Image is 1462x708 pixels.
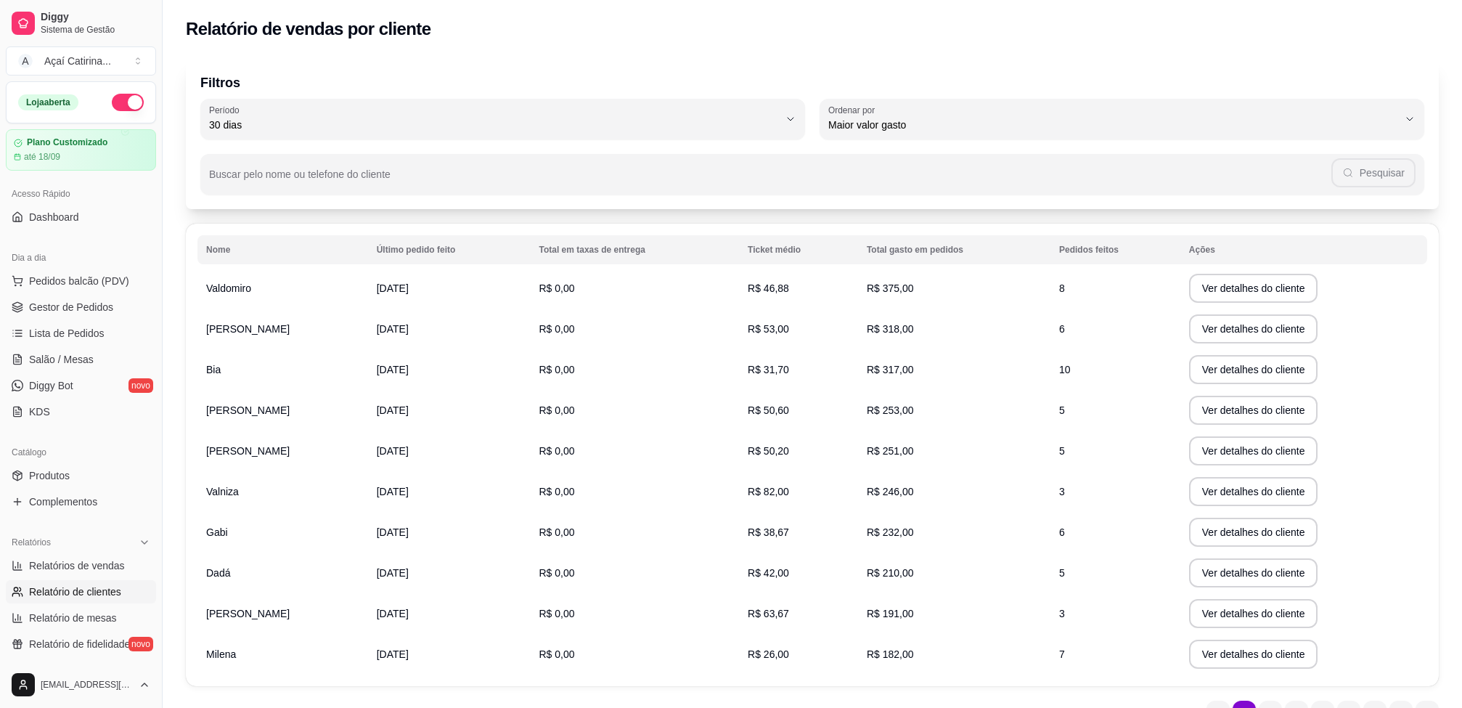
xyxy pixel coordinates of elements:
[206,404,290,416] span: [PERSON_NAME]
[41,24,150,36] span: Sistema de Gestão
[867,567,914,579] span: R$ 210,00
[1059,648,1065,660] span: 7
[739,235,858,264] th: Ticket médio
[12,537,51,548] span: Relatórios
[24,151,60,163] article: até 18/09
[6,296,156,319] a: Gestor de Pedidos
[867,323,914,335] span: R$ 318,00
[209,118,779,132] span: 30 dias
[29,611,117,625] span: Relatório de mesas
[206,323,290,335] span: [PERSON_NAME]
[1059,323,1065,335] span: 6
[539,282,574,294] span: R$ 0,00
[748,526,789,538] span: R$ 38,67
[748,567,789,579] span: R$ 42,00
[6,606,156,630] a: Relatório de mesas
[377,526,409,538] span: [DATE]
[29,378,73,393] span: Diggy Bot
[6,554,156,577] a: Relatórios de vendas
[539,364,574,375] span: R$ 0,00
[368,235,531,264] th: Último pedido feito
[1189,314,1318,343] button: Ver detalhes do cliente
[867,364,914,375] span: R$ 317,00
[867,486,914,497] span: R$ 246,00
[867,608,914,619] span: R$ 191,00
[29,300,113,314] span: Gestor de Pedidos
[539,486,574,497] span: R$ 0,00
[1189,436,1318,465] button: Ver detalhes do cliente
[530,235,739,264] th: Total em taxas de entrega
[858,235,1050,264] th: Total gasto em pedidos
[377,445,409,457] span: [DATE]
[1189,518,1318,547] button: Ver detalhes do cliente
[6,246,156,269] div: Dia a dia
[209,104,244,116] label: Período
[6,632,156,656] a: Relatório de fidelidadenovo
[377,608,409,619] span: [DATE]
[377,323,409,335] span: [DATE]
[539,648,574,660] span: R$ 0,00
[6,400,156,423] a: KDS
[6,490,156,513] a: Complementos
[1180,235,1427,264] th: Ações
[748,323,789,335] span: R$ 53,00
[29,274,129,288] span: Pedidos balcão (PDV)
[6,46,156,76] button: Select a team
[206,364,221,375] span: Bia
[539,445,574,457] span: R$ 0,00
[748,282,789,294] span: R$ 46,88
[206,282,251,294] span: Valdomiro
[29,326,105,341] span: Lista de Pedidos
[539,323,574,335] span: R$ 0,00
[867,404,914,416] span: R$ 253,00
[1189,396,1318,425] button: Ver detalhes do cliente
[27,137,107,148] article: Plano Customizado
[377,404,409,416] span: [DATE]
[206,486,239,497] span: Valniza
[206,445,290,457] span: [PERSON_NAME]
[377,486,409,497] span: [DATE]
[748,648,789,660] span: R$ 26,00
[206,608,290,619] span: [PERSON_NAME]
[539,526,574,538] span: R$ 0,00
[197,235,368,264] th: Nome
[1059,608,1065,619] span: 3
[6,129,156,171] a: Plano Customizadoaté 18/09
[41,679,133,691] span: [EMAIL_ADDRESS][DOMAIN_NAME]
[1189,477,1318,506] button: Ver detalhes do cliente
[867,445,914,457] span: R$ 251,00
[1059,404,1065,416] span: 5
[29,210,79,224] span: Dashboard
[377,567,409,579] span: [DATE]
[200,73,1424,93] p: Filtros
[44,54,111,68] div: Açaí Catirina ...
[6,182,156,206] div: Acesso Rápido
[29,637,130,651] span: Relatório de fidelidade
[1059,526,1065,538] span: 6
[6,374,156,397] a: Diggy Botnovo
[867,282,914,294] span: R$ 375,00
[1050,235,1180,264] th: Pedidos feitos
[828,104,880,116] label: Ordenar por
[29,352,94,367] span: Salão / Mesas
[867,526,914,538] span: R$ 232,00
[6,580,156,603] a: Relatório de clientes
[206,567,230,579] span: Dadá
[377,648,409,660] span: [DATE]
[6,667,156,702] button: [EMAIL_ADDRESS][DOMAIN_NAME]
[377,364,409,375] span: [DATE]
[41,11,150,24] span: Diggy
[1189,599,1318,628] button: Ver detalhes do cliente
[29,468,70,483] span: Produtos
[6,322,156,345] a: Lista de Pedidos
[29,495,97,509] span: Complementos
[828,118,1398,132] span: Maior valor gasto
[209,173,1331,187] input: Buscar pelo nome ou telefone do cliente
[748,404,789,416] span: R$ 50,60
[539,567,574,579] span: R$ 0,00
[29,585,121,599] span: Relatório de clientes
[1189,640,1318,669] button: Ver detalhes do cliente
[186,17,431,41] h2: Relatório de vendas por cliente
[1189,355,1318,384] button: Ver detalhes do cliente
[6,348,156,371] a: Salão / Mesas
